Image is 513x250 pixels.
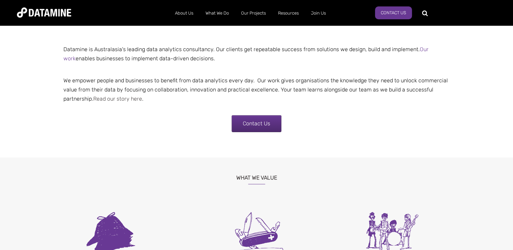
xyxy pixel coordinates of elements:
[169,4,199,22] a: About Us
[243,120,270,127] span: Contact Us
[199,4,235,22] a: What We Do
[235,4,272,22] a: Our Projects
[93,96,142,102] a: Read our story here
[17,7,71,18] img: Datamine
[58,166,455,184] h3: What We Value
[58,45,455,63] p: Datamine is Australasia's leading data analytics consultancy. Our clients get repeatable success ...
[232,115,281,132] a: Contact Us
[58,67,455,104] p: We empower people and businesses to benefit from data analytics every day. Our work gives organis...
[272,4,305,22] a: Resources
[305,4,332,22] a: Join Us
[375,6,412,19] a: Contact Us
